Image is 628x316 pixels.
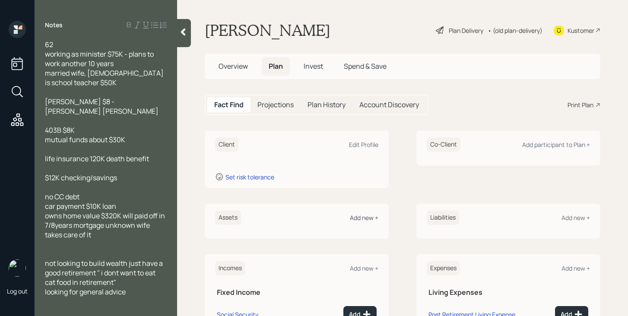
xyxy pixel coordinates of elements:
[214,101,244,109] h5: Fact Find
[45,21,63,29] label: Notes
[269,61,283,71] span: Plan
[350,264,378,272] div: Add new +
[45,97,159,116] span: [PERSON_NAME] $8 - [PERSON_NAME] [PERSON_NAME]
[522,140,590,149] div: Add participant to Plan +
[561,264,590,272] div: Add new +
[45,125,125,144] span: 403B $8K mutual funds about $30K
[568,26,594,35] div: Kustomer
[215,137,238,152] h6: Client
[7,287,28,295] div: Log out
[45,173,117,182] span: $12K checking/savings
[561,214,590,222] div: Add new +
[45,259,164,297] span: not looking to build wealth just have a good retirement " i dont want to eat cat food in retireme...
[568,100,593,109] div: Print Plan
[427,137,460,152] h6: Co-Client
[45,154,149,163] span: life insurance 120K death benefit
[219,61,248,71] span: Overview
[344,61,387,71] span: Spend & Save
[205,21,330,40] h1: [PERSON_NAME]
[359,101,419,109] h5: Account Discovery
[427,211,459,225] h6: Liabilities
[349,140,378,149] div: Edit Profile
[428,288,588,297] h5: Living Expenses
[449,26,483,35] div: Plan Delivery
[9,259,26,277] img: michael-russo-headshot.png
[45,40,165,87] span: 62 working as minister $75K - plans to work another 10 years married wife, [DEMOGRAPHIC_DATA] is ...
[45,192,166,239] span: no CC debt car payment $10K loan owns home value $320K will paid off in 7/8years mortgage unknown...
[304,61,323,71] span: Invest
[217,288,377,297] h5: Fixed Income
[215,261,245,275] h6: Incomes
[488,26,542,35] div: • (old plan-delivery)
[308,101,346,109] h5: Plan History
[427,261,460,275] h6: Expenses
[215,211,241,225] h6: Assets
[257,101,294,109] h5: Projections
[350,214,378,222] div: Add new +
[225,173,274,181] div: Set risk tolerance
